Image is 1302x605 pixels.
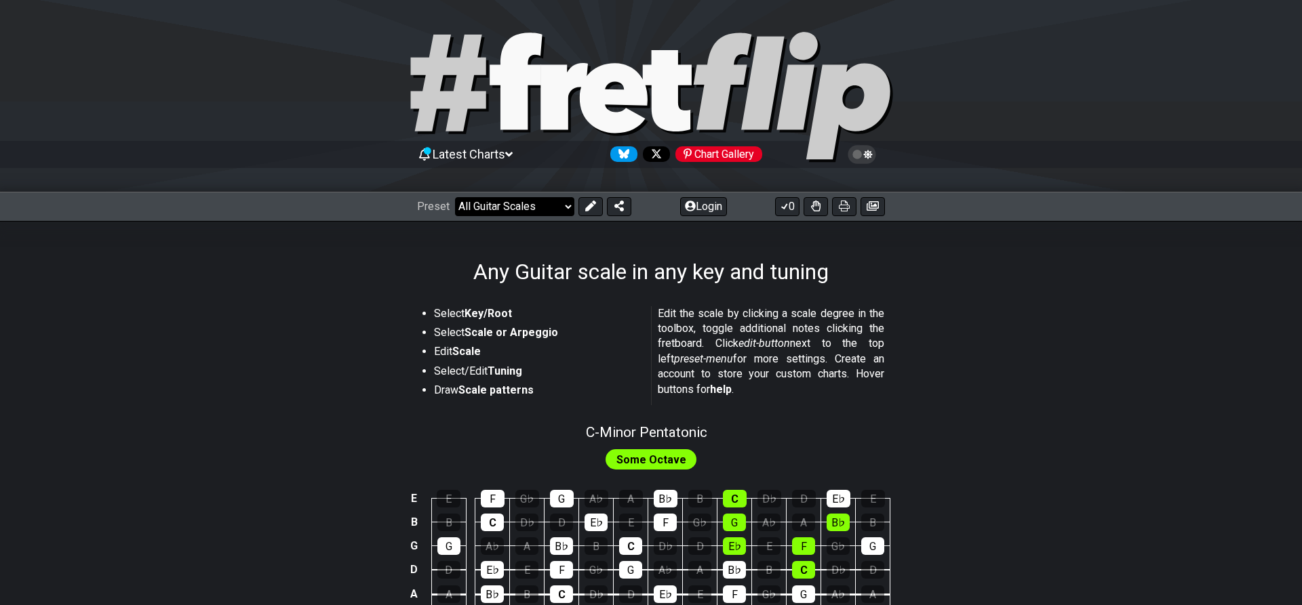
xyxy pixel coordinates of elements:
div: B [585,537,608,555]
div: A [861,585,884,603]
a: Follow #fretflip at Bluesky [605,146,637,162]
div: G♭ [515,490,539,507]
div: E [688,585,711,603]
div: E [515,561,538,579]
div: B♭ [827,514,850,531]
div: B [437,514,460,531]
select: Preset [455,197,574,216]
div: C [619,537,642,555]
div: A [437,585,460,603]
div: A♭ [757,514,781,531]
li: Select [434,306,642,325]
div: D [688,537,711,555]
div: G [437,537,460,555]
span: Latest Charts [433,147,505,161]
div: C [723,490,747,507]
li: Select [434,325,642,344]
div: E♭ [827,490,850,507]
div: C [550,585,573,603]
div: Chart Gallery [675,146,762,162]
div: E♭ [654,585,677,603]
div: A [688,561,711,579]
div: F [792,537,815,555]
div: E [619,514,642,531]
span: Toggle light / dark theme [854,148,870,161]
div: G♭ [827,537,850,555]
div: A♭ [585,490,608,507]
div: A [515,537,538,555]
div: D [619,585,642,603]
div: A [792,514,815,531]
div: B [515,585,538,603]
div: D♭ [757,490,781,507]
div: B [757,561,781,579]
div: D♭ [827,561,850,579]
strong: Scale [452,345,481,358]
div: E [437,490,460,507]
div: F [654,514,677,531]
div: D [550,514,573,531]
div: E [861,490,885,507]
div: D♭ [654,537,677,555]
li: Draw [434,383,642,402]
button: Create image [861,197,885,216]
div: B [861,514,884,531]
span: First enable full edit mode to edit [616,450,686,470]
span: C - Minor Pentatonic [586,424,707,440]
div: A [619,490,643,507]
div: C [481,514,504,531]
strong: Key/Root [465,307,512,320]
strong: Tuning [488,364,522,377]
div: A♭ [481,537,504,555]
div: G [550,490,574,507]
button: 0 [775,197,800,216]
div: F [481,490,505,507]
strong: Scale patterns [458,383,534,396]
div: D♭ [515,514,538,531]
div: C [792,561,815,579]
td: B [406,510,422,534]
div: A♭ [827,585,850,603]
div: B♭ [481,585,504,603]
div: D♭ [585,585,608,603]
a: Follow #fretflip at X [637,146,670,162]
td: E [406,487,422,511]
div: E♭ [585,514,608,531]
div: B♭ [550,537,573,555]
button: Toggle Dexterity for all fretkits [804,197,828,216]
button: Login [680,197,727,216]
button: Share Preset [607,197,631,216]
td: D [406,558,422,582]
div: B [688,490,712,507]
td: G [406,534,422,558]
em: edit-button [738,337,790,350]
div: G♭ [585,561,608,579]
div: B♭ [654,490,677,507]
button: Edit Preset [578,197,603,216]
div: G [792,585,815,603]
div: D [861,561,884,579]
div: A♭ [654,561,677,579]
div: G [861,537,884,555]
div: D [792,490,816,507]
div: E♭ [723,537,746,555]
strong: Scale or Arpeggio [465,326,558,339]
a: #fretflip at Pinterest [670,146,762,162]
div: G♭ [757,585,781,603]
div: D [437,561,460,579]
strong: help [710,383,732,396]
li: Select/Edit [434,364,642,383]
h1: Any Guitar scale in any key and tuning [473,259,829,285]
div: E♭ [481,561,504,579]
span: Preset [417,200,450,213]
em: preset-menu [674,352,733,365]
div: F [550,561,573,579]
div: G [619,561,642,579]
div: G♭ [688,514,711,531]
p: Edit the scale by clicking a scale degree in the toolbox, toggle additional notes clicking the fr... [658,306,884,397]
li: Edit [434,344,642,363]
div: F [723,585,746,603]
div: G [723,514,746,531]
div: B♭ [723,561,746,579]
div: E [757,537,781,555]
